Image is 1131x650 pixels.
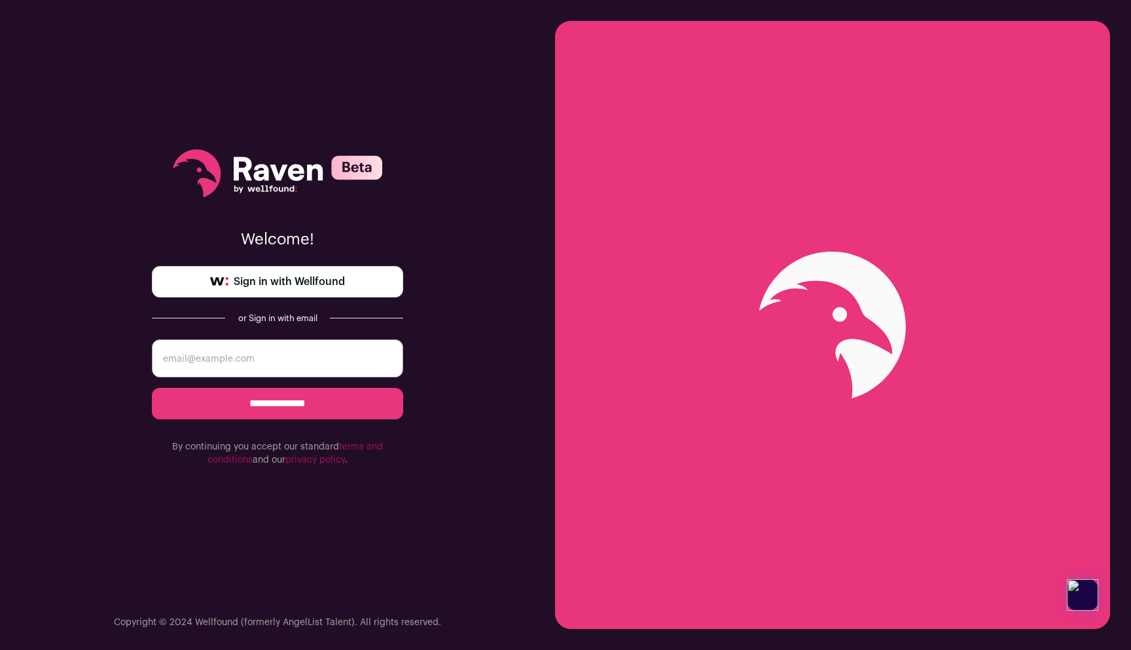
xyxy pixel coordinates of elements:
div: or Sign in with email [236,313,319,324]
span: Sign in with Wellfound [234,274,345,290]
p: Welcome! [152,229,403,250]
a: terms and conditions [207,442,383,465]
a: privacy policy [285,455,345,465]
p: Copyright © 2024 Wellfound (formerly AngelList Talent). All rights reserved. [114,616,441,629]
a: Sign in with Wellfound [152,266,403,297]
p: By continuing you accept our standard and our . [152,440,403,467]
input: email@example.com [152,339,403,377]
img: app-logo.png [1067,579,1098,611]
img: wellfound-symbol-flush-black-fb3c872781a75f747ccb3a119075da62bfe97bd399995f84a933054e44a575c4.png [210,277,228,286]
